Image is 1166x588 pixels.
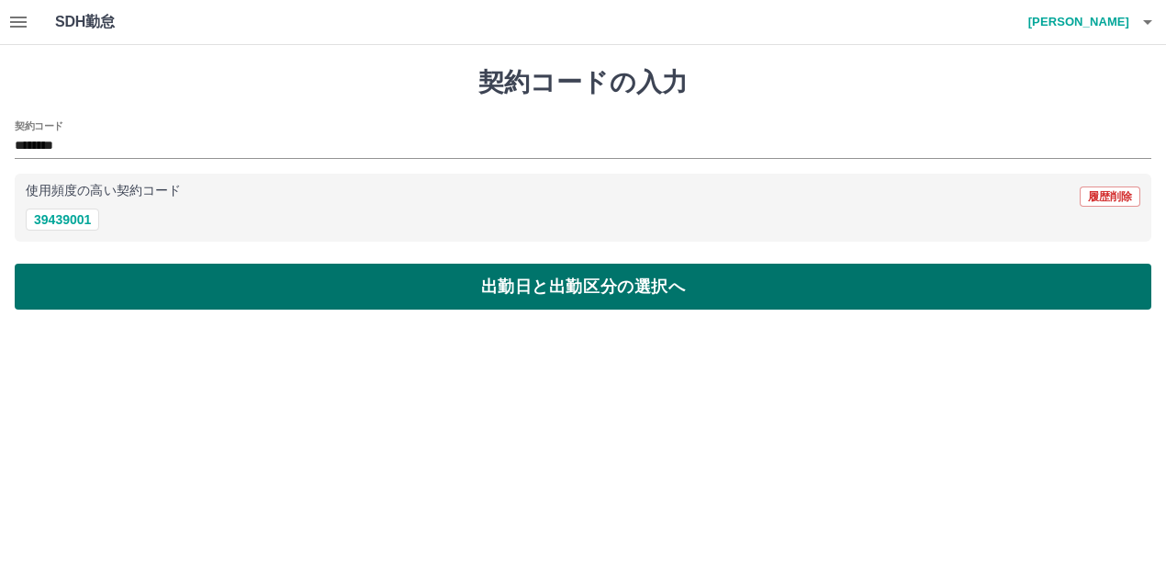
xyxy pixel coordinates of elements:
button: 履歴削除 [1080,187,1140,207]
h1: 契約コードの入力 [15,67,1151,98]
p: 使用頻度の高い契約コード [26,185,181,198]
button: 出勤日と出勤区分の選択へ [15,264,1151,310]
button: 39439001 [26,209,99,231]
h2: 契約コード [15,119,63,133]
